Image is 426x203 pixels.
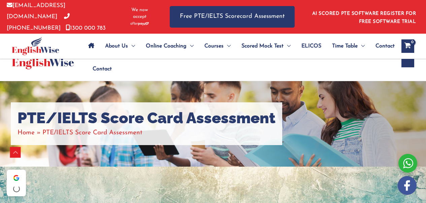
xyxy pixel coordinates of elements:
[18,109,275,127] h1: PTE/IELTS Score Card Assessment
[301,34,321,58] span: ELICOS
[140,34,199,58] a: Online CoachingMenu Toggle
[375,34,395,58] span: Contact
[308,6,419,28] aside: Header Widget 1
[199,34,236,58] a: CoursesMenu Toggle
[296,34,327,58] a: ELICOS
[398,176,417,195] img: white-facebook.png
[128,34,135,58] span: Menu Toggle
[370,34,395,58] a: Contact
[224,34,231,58] span: Menu Toggle
[105,34,128,58] span: About Us
[7,3,65,20] a: [EMAIL_ADDRESS][DOMAIN_NAME]
[42,130,142,136] span: PTE/IELTS Score Card Assessment
[146,34,187,58] span: Online Coaching
[100,34,140,58] a: About UsMenu Toggle
[87,57,112,81] a: Contact
[332,34,358,58] span: Time Table
[204,34,224,58] span: Courses
[241,34,284,58] span: Scored Mock Test
[358,34,365,58] span: Menu Toggle
[12,37,59,55] img: cropped-ew-logo
[236,34,296,58] a: Scored Mock TestMenu Toggle
[126,7,153,20] span: We now accept
[7,14,70,31] a: [PHONE_NUMBER]
[18,127,275,138] nav: Breadcrumbs
[187,34,194,58] span: Menu Toggle
[327,34,370,58] a: Time TableMenu Toggle
[93,57,112,81] span: Contact
[312,11,416,24] a: AI SCORED PTE SOFTWARE REGISTER FOR FREE SOFTWARE TRIAL
[130,22,149,26] img: Afterpay-Logo
[401,39,414,53] a: View Shopping Cart, empty
[18,130,35,136] a: Home
[83,34,395,58] nav: Site Navigation: Main Menu
[284,34,291,58] span: Menu Toggle
[170,6,295,27] a: Free PTE/IELTS Scorecard Assessment
[66,25,106,31] a: 1300 000 783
